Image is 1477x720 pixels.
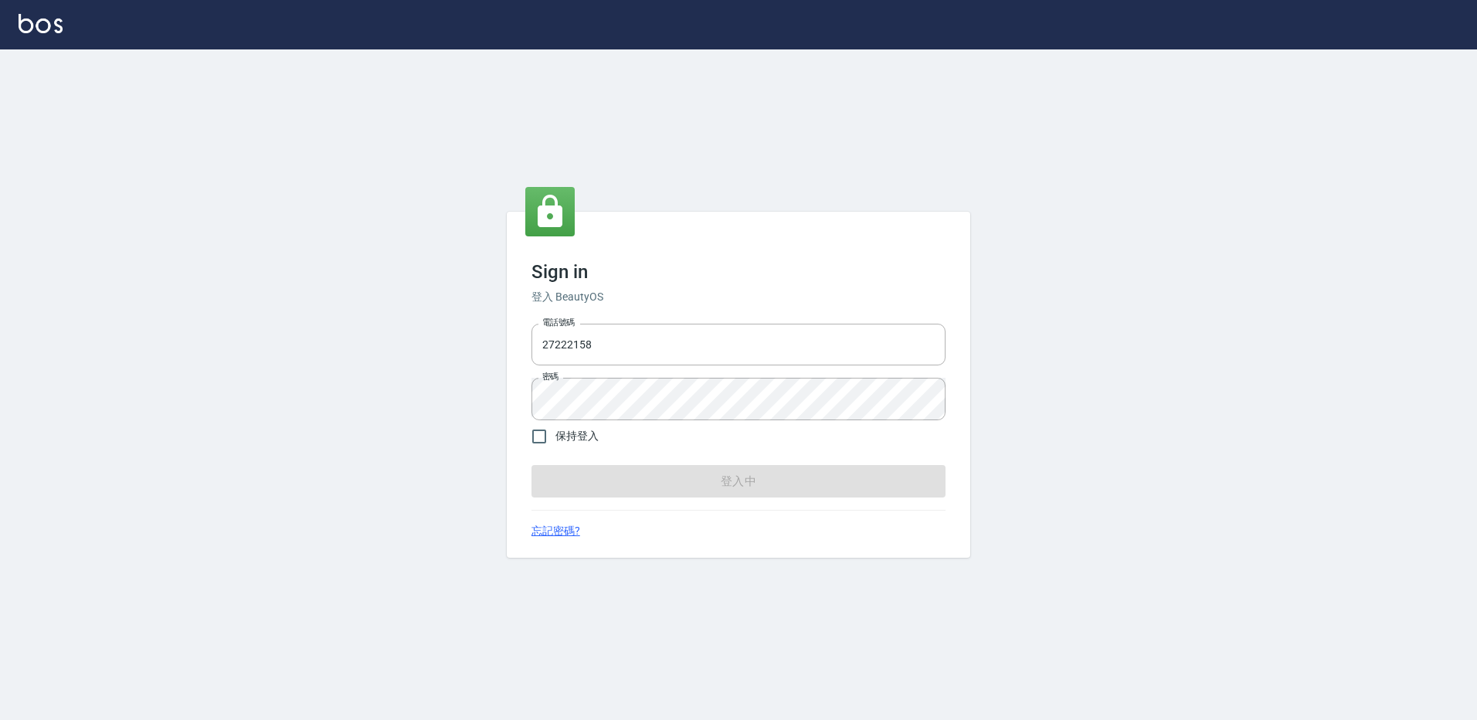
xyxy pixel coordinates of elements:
label: 電話號碼 [542,317,575,328]
a: 忘記密碼? [531,523,580,539]
h3: Sign in [531,261,946,283]
label: 密碼 [542,371,559,382]
h6: 登入 BeautyOS [531,289,946,305]
span: 保持登入 [555,428,599,444]
img: Logo [19,14,63,33]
